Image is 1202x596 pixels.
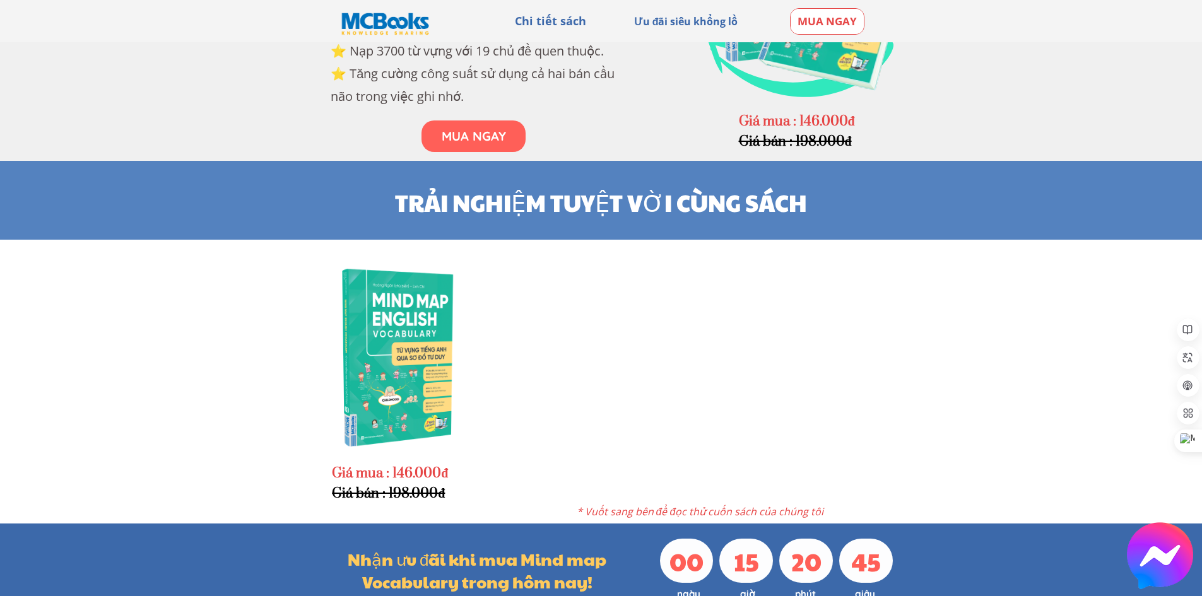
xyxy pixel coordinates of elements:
[500,12,601,30] h3: Chi tiết sách
[353,184,849,221] h3: TRẢI NGHIỆM TUYỆT VỜI CÙNG SÁCH
[315,547,639,593] h3: Nhận ưu đãi khi mua Mind map Vocabulary trong hôm nay!
[332,464,459,484] h3: Giá mua : 146.000đ
[421,120,526,152] p: MUA NGAY
[739,132,866,152] h3: Giá bán : 198.000đ
[577,504,828,520] p: * Vuốt sang bên để đọc thử cuốn sách của chúng tôi
[791,9,864,34] p: MUA NGAY
[332,484,459,504] h3: Giá bán : 198.000đ
[627,14,745,30] h3: Ưu đãi siêu khổng lồ
[739,112,866,132] h3: Giá mua : 146.000đ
